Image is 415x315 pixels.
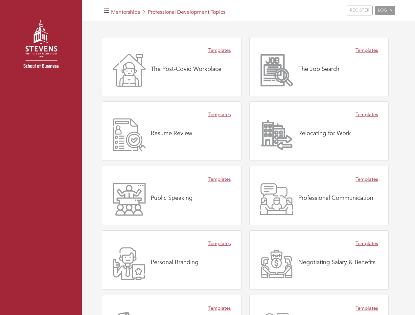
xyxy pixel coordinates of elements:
[356,111,378,118] a: Templates
[208,47,231,54] a: Templates
[298,195,373,202] h4: Professional Communication
[208,176,231,183] a: Templates
[375,6,395,15] a: LOG IN
[208,240,231,247] a: Templates
[208,111,231,118] a: Templates
[151,259,198,266] h4: Personal Branding
[347,6,373,15] a: REGISTER
[298,130,351,137] h4: Relocating for Work
[356,304,378,312] a: Templates
[151,130,192,137] h4: Resume Review
[151,195,193,202] h4: Public Speaking
[151,66,221,73] h4: The Post-Covid Workplace
[111,9,140,16] a: Mentorships
[7,11,76,80] img: stevens_logo.png
[356,240,378,247] a: Templates
[148,9,225,16] a: Professional Development Topics
[298,259,376,266] h4: Negotiating Salary & Benefits
[356,47,378,54] a: Templates
[356,176,378,183] a: Templates
[208,304,231,312] a: Templates
[298,66,339,73] h4: The Job Search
